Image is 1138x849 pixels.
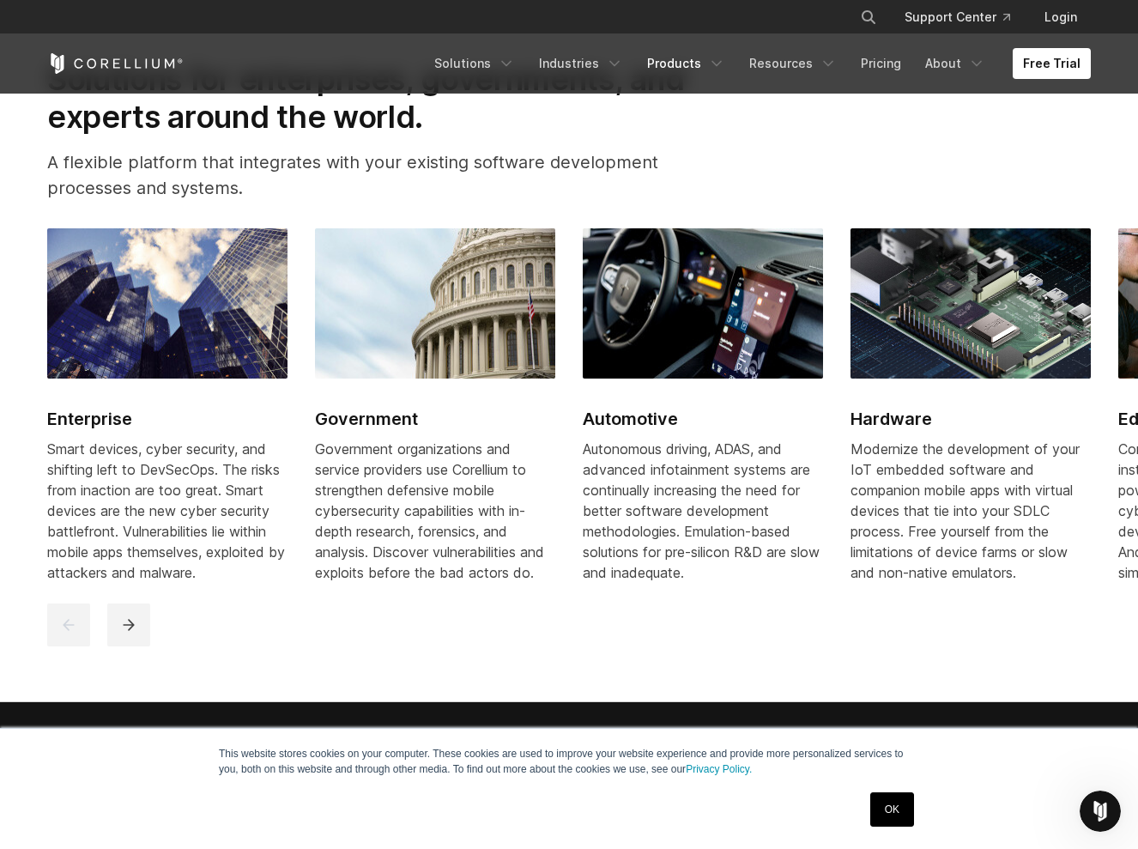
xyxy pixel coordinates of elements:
button: Search [853,2,884,33]
a: About [915,48,996,79]
div: Navigation Menu [424,48,1091,79]
a: Products [637,48,735,79]
img: Enterprise [47,228,288,378]
h2: Hardware [850,406,1091,432]
a: Privacy Policy. [686,763,752,775]
a: Industries [529,48,633,79]
button: previous [47,603,90,646]
a: Automotive Automotive Autonomous driving, ADAS, and advanced infotainment systems are continually... [583,228,823,603]
img: Hardware [850,228,1091,378]
h2: Solutions for enterprises, governments, and experts around the world. [47,60,731,136]
span: Modernize the development of your IoT embedded software and companion mobile apps with virtual de... [850,440,1080,581]
button: next [107,603,150,646]
a: OK [870,792,914,827]
h2: Government [315,406,555,432]
a: Government Government Government organizations and service providers use Corellium to strengthen ... [315,228,555,603]
div: Navigation Menu [839,2,1091,33]
a: Solutions [424,48,525,79]
img: Automotive [583,228,823,378]
a: Enterprise Enterprise Smart devices, cyber security, and shifting left to DevSecOps. The risks fr... [47,228,288,603]
p: This website stores cookies on your computer. These cookies are used to improve your website expe... [219,746,919,777]
h2: Automotive [583,406,823,432]
a: Resources [739,48,847,79]
a: Login [1031,2,1091,33]
h2: Enterprise [47,406,288,432]
div: Autonomous driving, ADAS, and advanced infotainment systems are continually increasing the need f... [583,439,823,583]
div: Government organizations and service providers use Corellium to strengthen defensive mobile cyber... [315,439,555,583]
a: Corellium Home [47,53,184,74]
iframe: Intercom live chat [1080,791,1121,832]
a: Hardware Hardware Modernize the development of your IoT embedded software and companion mobile ap... [850,228,1091,603]
img: Government [315,228,555,378]
a: Free Trial [1013,48,1091,79]
a: Pricing [850,48,911,79]
div: Smart devices, cyber security, and shifting left to DevSecOps. The risks from inaction are too gr... [47,439,288,583]
a: Support Center [891,2,1024,33]
p: A flexible platform that integrates with your existing software development processes and systems. [47,149,731,201]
